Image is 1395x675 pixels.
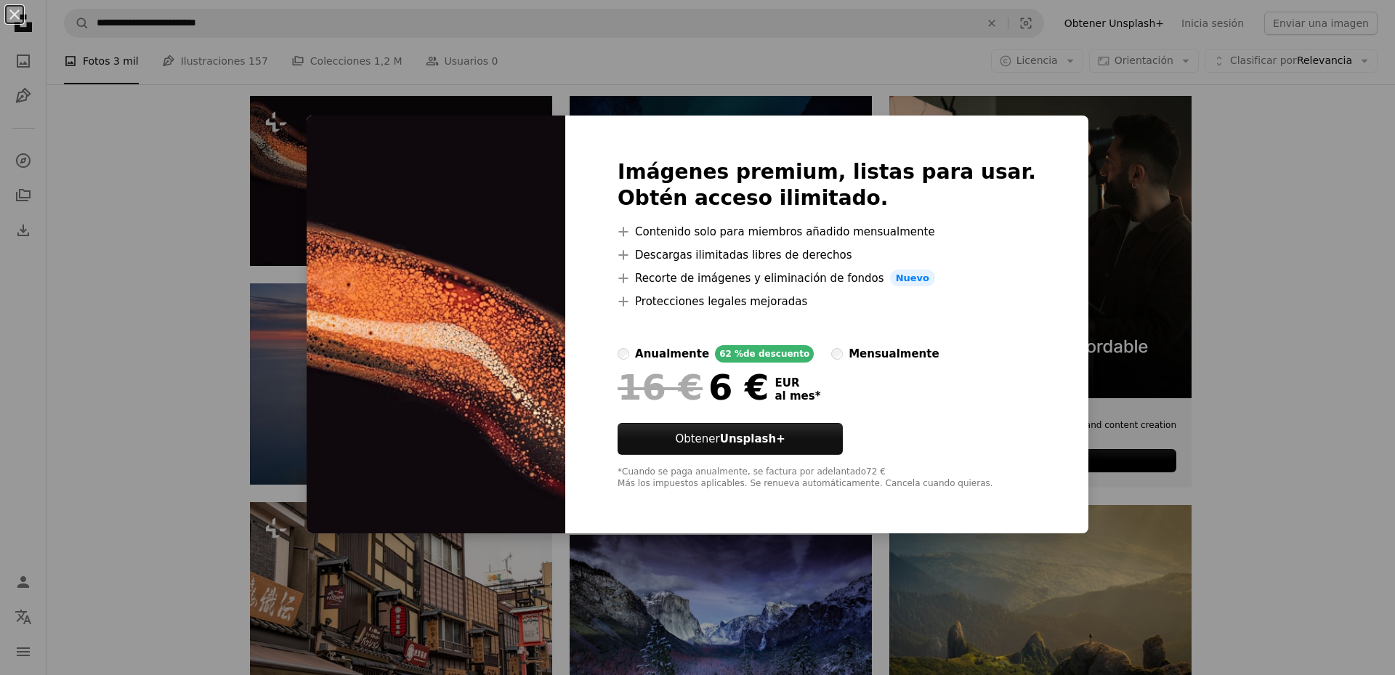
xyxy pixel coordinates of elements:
button: ObtenerUnsplash+ [618,423,843,455]
img: premium_photo-1686685571688-e2a2d9035811 [307,116,565,534]
div: 62 % de descuento [715,345,814,363]
li: Descargas ilimitadas libres de derechos [618,246,1036,264]
input: anualmente62 %de descuento [618,348,629,360]
div: *Cuando se paga anualmente, se factura por adelantado 72 € Más los impuestos aplicables. Se renue... [618,466,1036,490]
span: al mes * [775,389,820,403]
h2: Imágenes premium, listas para usar. Obtén acceso ilimitado. [618,159,1036,211]
div: anualmente [635,345,709,363]
li: Recorte de imágenes y eliminación de fondos [618,270,1036,287]
span: EUR [775,376,820,389]
div: 6 € [618,368,769,406]
li: Protecciones legales mejoradas [618,293,1036,310]
span: Nuevo [890,270,935,287]
li: Contenido solo para miembros añadido mensualmente [618,223,1036,241]
div: mensualmente [849,345,939,363]
strong: Unsplash+ [720,432,785,445]
input: mensualmente [831,348,843,360]
span: 16 € [618,368,703,406]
